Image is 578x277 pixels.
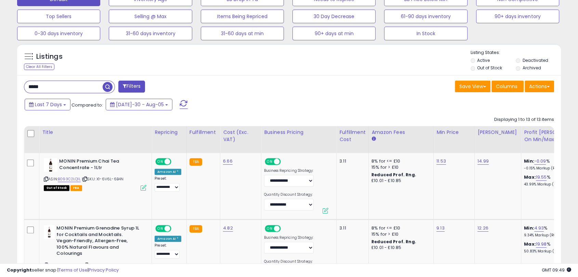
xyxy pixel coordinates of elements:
a: -0.09 [534,158,546,165]
div: Title [42,129,149,136]
div: 15% for > £10 [371,231,428,237]
label: Business Repricing Strategy: [264,235,314,240]
label: Active [477,57,490,63]
button: 31-60 days inventory [109,27,192,40]
button: Actions [525,81,554,92]
span: Columns [496,83,517,90]
div: ASIN: [44,158,146,190]
span: ON [265,159,274,165]
a: 12.26 [477,225,488,232]
button: Selling @ Max [109,10,192,23]
button: 90+ days at min [292,27,376,40]
b: Min: [524,225,534,231]
button: [DATE]-30 - Aug-05 [106,99,172,110]
span: OFF [280,226,291,232]
div: Amazon Fees [371,129,431,136]
a: 4.93 [534,225,544,232]
button: Last 7 Days [25,99,70,110]
div: Business Pricing [264,129,333,136]
span: OFF [280,159,291,165]
button: Columns [491,81,524,92]
div: 8% for <= £10 [371,225,428,231]
b: Max: [524,241,536,247]
button: Top Sellers [17,10,100,23]
div: 8% for <= £10 [371,158,428,164]
button: Filters [118,81,145,93]
div: £10.01 - £10.85 [371,178,428,184]
button: In Stock [384,27,467,40]
button: 31-60 days at min [201,27,284,40]
div: Displaying 1 to 13 of 13 items [494,116,554,123]
div: Fulfillment Cost [339,129,366,143]
b: MONIN Premium Chai Tea Concentrate - 1Ltr [59,158,142,172]
label: Out of Stock [477,65,502,71]
a: 11.53 [436,158,446,165]
span: OFF [170,159,181,165]
div: Fulfillment [189,129,217,136]
a: 14.99 [477,158,489,165]
b: Min: [524,158,534,164]
span: [DATE]-30 - Aug-05 [116,101,164,108]
label: Business Repricing Strategy: [264,168,314,173]
span: ON [156,159,165,165]
a: 6.66 [223,158,233,165]
div: Preset: [155,176,181,192]
span: ON [265,226,274,232]
a: Terms of Use [58,267,88,273]
label: Archived [523,65,541,71]
button: 61-90 days inventory [384,10,467,23]
button: Items Being Repriced [201,10,284,23]
label: Deactivated [523,57,548,63]
a: Privacy Policy [89,267,119,273]
small: Amazon Fees. [371,136,376,142]
b: Reduced Prof. Rng. [371,239,416,245]
span: | SKU: X1-6V6L-6B4N [82,176,123,182]
span: Last 7 Days [35,101,62,108]
div: £10.01 - £10.85 [371,245,428,251]
img: 31SzD2hQFKL._SL40_.jpg [44,158,57,172]
a: B093C2LQ1L [58,176,81,182]
a: 4.82 [223,225,233,232]
span: OFF [170,226,181,232]
span: FBA [70,185,82,191]
div: Amazon AI * [155,236,181,242]
div: 15% for > £10 [371,164,428,170]
div: [PERSON_NAME] [477,129,518,136]
small: FBA [189,158,202,166]
div: seller snap | | [7,267,119,274]
button: 90+ days inventory [476,10,559,23]
button: Save View [455,81,490,92]
div: Preset: [155,243,181,259]
button: 0-30 days inventory [17,27,100,40]
div: Cost (Exc. VAT) [223,129,258,143]
div: Min Price [436,129,472,136]
div: 3.11 [339,225,363,231]
img: 31IyDXvPldL._SL40_.jpg [44,225,55,239]
p: Listing States: [471,50,561,56]
div: Amazon AI * [155,169,181,175]
span: All listings that are currently out of stock and unavailable for purchase on Amazon [44,185,69,191]
span: ON [156,226,165,232]
div: 3.11 [339,158,363,164]
b: Max: [524,174,536,180]
small: FBA [189,225,202,233]
b: Reduced Prof. Rng. [371,172,416,178]
h5: Listings [36,52,63,61]
a: 19.98 [536,241,547,248]
div: Clear All Filters [24,64,54,70]
label: Quantity Discount Strategy: [264,192,314,197]
span: 2025-08-13 09:49 GMT [542,267,571,273]
strong: Copyright [7,267,32,273]
b: MONIN Premium Grenadine Syrup 1L for Cocktails and Mocktails. Vegan-Friendly, Allergen-Free, 100%... [56,225,140,259]
a: 9.13 [436,225,445,232]
span: Compared to: [71,102,103,108]
div: Repricing [155,129,184,136]
a: 19.55 [536,174,547,181]
button: 30 Day Decrease [292,10,376,23]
